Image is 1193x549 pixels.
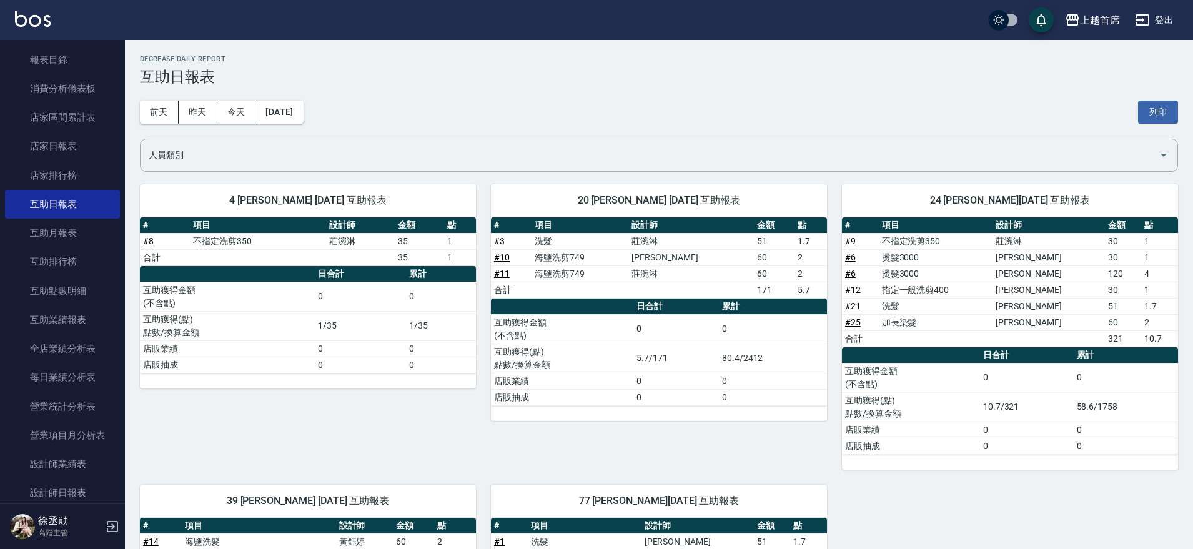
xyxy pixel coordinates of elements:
[641,518,754,534] th: 設計師
[406,340,476,357] td: 0
[628,217,754,234] th: 設計師
[633,299,719,315] th: 日合計
[1141,298,1178,314] td: 1.7
[993,265,1105,282] td: [PERSON_NAME]
[879,282,993,298] td: 指定一般洗剪400
[628,265,754,282] td: 莊涴淋
[491,217,827,299] table: a dense table
[255,101,303,124] button: [DATE]
[842,363,980,392] td: 互助獲得金額 (不含點)
[491,282,532,298] td: 合計
[842,330,879,347] td: 合計
[315,266,406,282] th: 日合計
[842,422,980,438] td: 店販業績
[140,311,315,340] td: 互助獲得(點) 點數/換算金額
[980,422,1074,438] td: 0
[140,340,315,357] td: 店販業績
[506,194,812,207] span: 20 [PERSON_NAME] [DATE] 互助報表
[532,217,628,234] th: 項目
[179,101,217,124] button: 昨天
[532,249,628,265] td: 海鹽洗剪749
[857,194,1163,207] span: 24 [PERSON_NAME][DATE] 互助報表
[795,265,827,282] td: 2
[143,236,154,246] a: #8
[754,233,795,249] td: 51
[143,537,159,547] a: #14
[1105,233,1142,249] td: 30
[993,298,1105,314] td: [PERSON_NAME]
[494,252,510,262] a: #10
[5,161,120,190] a: 店家排行榜
[842,392,980,422] td: 互助獲得(點) 點數/換算金額
[1105,314,1142,330] td: 60
[1074,438,1178,454] td: 0
[1141,265,1178,282] td: 4
[719,299,827,315] th: 累計
[754,518,791,534] th: 金額
[315,282,406,311] td: 0
[1130,9,1178,32] button: 登出
[719,373,827,389] td: 0
[326,233,394,249] td: 莊涴淋
[993,314,1105,330] td: [PERSON_NAME]
[754,249,795,265] td: 60
[5,74,120,103] a: 消費分析儀表板
[5,247,120,276] a: 互助排行榜
[879,217,993,234] th: 項目
[879,249,993,265] td: 燙髮3000
[980,392,1074,422] td: 10.7/321
[393,518,435,534] th: 金額
[406,357,476,373] td: 0
[633,373,719,389] td: 0
[140,68,1178,86] h3: 互助日報表
[719,389,827,405] td: 0
[1060,7,1125,33] button: 上越首席
[155,495,461,507] span: 39 [PERSON_NAME] [DATE] 互助報表
[842,438,980,454] td: 店販抽成
[1105,282,1142,298] td: 30
[406,311,476,340] td: 1/35
[395,233,445,249] td: 35
[1154,145,1174,165] button: Open
[980,438,1074,454] td: 0
[15,11,51,27] img: Logo
[336,518,393,534] th: 設計師
[5,277,120,305] a: 互助點數明細
[146,144,1154,166] input: 人員名稱
[444,217,476,234] th: 點
[719,314,827,344] td: 0
[5,478,120,507] a: 設計師日報表
[444,249,476,265] td: 1
[842,347,1178,455] table: a dense table
[1074,422,1178,438] td: 0
[1074,392,1178,422] td: 58.6/1758
[845,301,861,311] a: #21
[491,373,633,389] td: 店販業績
[38,527,102,538] p: 高階主管
[980,347,1074,364] th: 日合計
[528,518,641,534] th: 項目
[1141,330,1178,347] td: 10.7
[491,389,633,405] td: 店販抽成
[5,421,120,450] a: 營業項目月分析表
[1105,330,1142,347] td: 321
[140,217,190,234] th: #
[795,233,827,249] td: 1.7
[326,217,394,234] th: 設計師
[140,282,315,311] td: 互助獲得金額 (不含點)
[1138,101,1178,124] button: 列印
[842,217,879,234] th: #
[494,236,505,246] a: #3
[140,249,190,265] td: 合計
[795,282,827,298] td: 5.7
[491,299,827,406] table: a dense table
[38,515,102,527] h5: 徐丞勛
[1074,363,1178,392] td: 0
[532,265,628,282] td: 海鹽洗剪749
[434,518,476,534] th: 點
[845,252,856,262] a: #6
[491,314,633,344] td: 互助獲得金額 (不含點)
[315,311,406,340] td: 1/35
[140,266,476,373] table: a dense table
[5,190,120,219] a: 互助日報表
